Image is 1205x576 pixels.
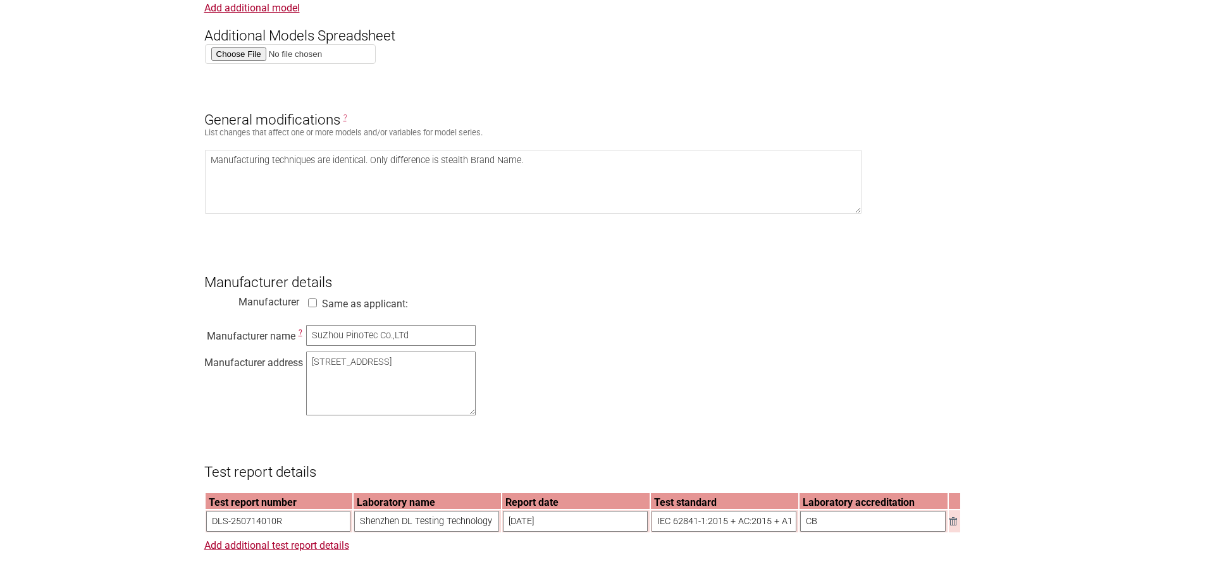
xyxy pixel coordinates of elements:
[204,293,299,305] div: Manufacturer
[206,493,353,509] th: Test report number
[343,113,347,122] span: General Modifications are changes that affect one or more models. E.g. Alternative brand names or...
[204,442,1001,480] h3: Test report details
[204,6,1001,44] h3: Additional Models Spreadsheet
[204,128,483,137] small: List changes that affect one or more models and/or variables for model series.
[204,252,1001,290] h3: Manufacturer details
[204,539,349,551] a: Add additional test report details
[299,328,302,337] span: This is the name of the manufacturer of the electrical product to be approved.
[651,493,798,509] th: Test standard
[204,90,1001,128] h3: General modifications
[354,493,501,509] th: Laboratory name
[322,298,408,310] label: Same as applicant:
[800,493,948,509] th: Laboratory accreditation
[204,2,300,14] a: Add additional model
[204,327,299,340] div: Manufacturer name
[502,493,650,509] th: Report date
[204,353,299,366] div: Manufacturer address
[949,517,957,525] img: Remove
